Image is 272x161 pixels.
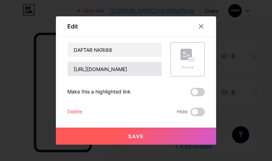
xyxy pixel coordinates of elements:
button: Save [56,128,216,145]
input: URL [68,62,162,76]
span: Save [128,133,144,139]
div: Make this a highlighted link [67,88,131,96]
span: Hide [177,108,188,116]
div: Picture [181,65,195,70]
div: Delete [67,108,82,116]
input: Title [68,43,162,57]
div: Edit [67,22,78,31]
